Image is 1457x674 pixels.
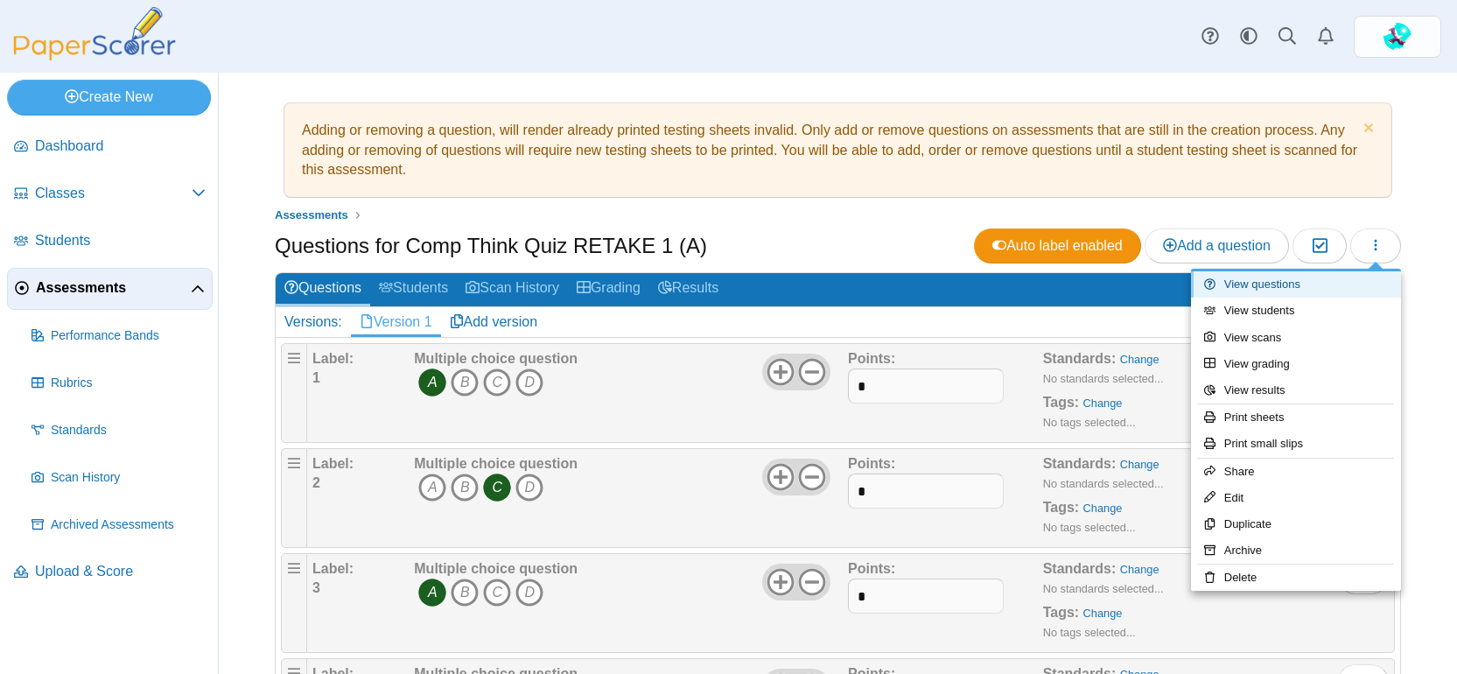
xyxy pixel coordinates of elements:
a: Duplicate [1191,511,1401,537]
div: Drag handle [281,343,307,443]
span: Auto label enabled [992,238,1123,253]
b: Points: [848,561,895,576]
i: C [483,369,511,397]
small: No standards selected... [1043,477,1164,490]
a: Change [1120,353,1159,366]
a: Change [1120,458,1159,471]
a: Dismiss notice [1359,121,1374,139]
a: Change [1083,502,1123,515]
a: Change [1120,563,1159,576]
a: Share [1191,459,1401,485]
span: Archived Assessments [51,516,206,534]
i: B [451,474,479,502]
img: ps.J06lXw6dMDxQieRt [1383,23,1411,51]
a: View grading [1191,351,1401,377]
i: A [418,369,446,397]
a: Add a question [1145,228,1289,263]
span: Assessments [36,278,191,298]
a: Change [1083,397,1123,410]
a: PaperScorer [7,48,182,63]
b: Multiple choice question [414,456,578,471]
span: Students [35,231,206,250]
span: Assessments [275,208,348,221]
b: Multiple choice question [414,351,578,366]
span: Rubrics [51,375,206,392]
a: Change [1083,607,1123,620]
span: Add a question [1163,238,1271,253]
b: Tags: [1043,500,1079,515]
a: View questions [1191,271,1401,298]
a: Scan History [25,457,213,499]
span: Standards [51,422,206,439]
a: Assessments [270,205,353,227]
b: Points: [848,456,895,471]
b: Label: [312,456,354,471]
a: View scans [1191,325,1401,351]
div: Drag handle [281,448,307,548]
span: Classes [35,184,192,203]
a: Create New [7,80,211,115]
small: No standards selected... [1043,372,1164,385]
div: Adding or removing a question, will render already printed testing sheets invalid. Only add or re... [293,112,1383,188]
span: Scan History [51,469,206,487]
a: ps.J06lXw6dMDxQieRt [1354,16,1441,58]
a: Questions [276,273,370,305]
a: Delete [1191,565,1401,591]
span: Performance Bands [51,327,206,345]
a: Archived Assessments [25,504,213,546]
img: PaperScorer [7,7,182,60]
a: Version 1 [351,307,441,337]
a: Assessments [7,268,213,310]
a: Rubrics [25,362,213,404]
div: Versions: [276,307,351,337]
i: A [418,579,446,607]
a: Results [649,273,727,305]
b: 1 [312,370,320,385]
b: Tags: [1043,395,1079,410]
a: Performance Bands [25,315,213,357]
a: Grading [568,273,649,305]
i: D [515,579,543,607]
i: C [483,579,511,607]
b: Multiple choice question [414,561,578,576]
i: B [451,579,479,607]
b: Standards: [1043,561,1117,576]
a: Students [370,273,457,305]
div: Drag handle [281,553,307,653]
span: Lisa Wenzel [1383,23,1411,51]
a: Upload & Score [7,551,213,593]
i: D [515,474,543,502]
a: Print small slips [1191,431,1401,457]
a: Print sheets [1191,404,1401,431]
a: Edit [1191,485,1401,511]
small: No tags selected... [1043,521,1136,534]
h1: Questions for Comp Think Quiz RETAKE 1 (A) [275,231,707,261]
a: Classes [7,173,213,215]
i: D [515,369,543,397]
i: B [451,369,479,397]
b: 3 [312,580,320,595]
a: Standards [25,410,213,452]
a: Auto label enabled [974,228,1141,263]
a: Dashboard [7,126,213,168]
span: Upload & Score [35,562,206,581]
a: Scan History [457,273,568,305]
a: Alerts [1306,18,1345,56]
i: C [483,474,511,502]
b: 2 [312,475,320,490]
b: Label: [312,561,354,576]
b: Tags: [1043,605,1079,620]
a: Students [7,221,213,263]
span: Dashboard [35,137,206,156]
b: Standards: [1043,351,1117,366]
i: A [418,474,446,502]
small: No tags selected... [1043,416,1136,429]
small: No tags selected... [1043,626,1136,639]
a: Add version [441,307,547,337]
a: View students [1191,298,1401,324]
small: No standards selected... [1043,582,1164,595]
a: View results [1191,377,1401,404]
a: Archive [1191,537,1401,564]
b: Label: [312,351,354,366]
b: Points: [848,351,895,366]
